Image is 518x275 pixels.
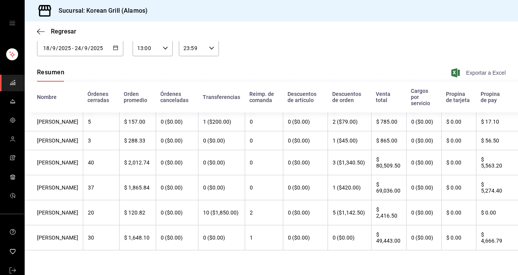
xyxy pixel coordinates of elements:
th: $ 0.00 [441,175,476,200]
th: $ 288.33 [119,131,156,150]
th: 1 ($420.00) [328,175,371,200]
th: 0 ($0.00) [406,131,441,150]
th: 0 ($0.00) [406,150,441,175]
th: [PERSON_NAME] [25,175,83,200]
th: 3 [83,131,119,150]
th: 3 ($1,340.50) [328,150,371,175]
th: 40 [83,150,119,175]
th: [PERSON_NAME] [25,131,83,150]
th: 0 [245,131,283,150]
th: 0 ($0.00) [156,150,198,175]
th: $ 4,666.79 [476,225,518,250]
th: 0 [245,112,283,131]
th: 0 ($0.00) [328,225,371,250]
th: $ 69,036.00 [371,175,406,200]
span: - [72,45,74,51]
input: Year [90,45,103,51]
th: 0 ($0.00) [406,175,441,200]
th: 2 ($79.00) [328,112,371,131]
th: $ 5,563.20 [476,150,518,175]
th: $ 2,012.74 [119,150,156,175]
th: 0 ($0.00) [198,175,245,200]
th: $ 157.00 [119,112,156,131]
th: $ 1,648.10 [119,225,156,250]
span: / [88,45,90,51]
input: Month [84,45,88,51]
th: 0 ($0.00) [198,225,245,250]
th: 0 ($0.00) [156,225,198,250]
th: Órdenes cerradas [83,82,119,112]
th: Propina de pay [476,82,518,112]
th: 0 ($0.00) [156,131,198,150]
th: Orden promedio [119,82,156,112]
th: $ 17.10 [476,112,518,131]
th: Propina de tarjeta [441,82,476,112]
th: 0 ($0.00) [156,112,198,131]
th: $ 56.50 [476,131,518,150]
th: $ 0.00 [441,225,476,250]
th: 1 ($45.00) [328,131,371,150]
th: 0 ($0.00) [406,225,441,250]
th: 1 [245,225,283,250]
th: Nombre [25,82,83,112]
th: Venta total [371,82,406,112]
th: Cargos por servicio [406,82,441,112]
th: Descuentos de artículo [283,82,328,112]
input: Month [52,45,56,51]
th: $ 0.00 [441,200,476,225]
th: 0 ($0.00) [198,150,245,175]
th: $ 0.00 [476,200,518,225]
th: $ 1,865.84 [119,175,156,200]
th: 30 [83,225,119,250]
th: 5 [83,112,119,131]
button: Resumen [37,69,64,82]
th: $ 5,274.40 [476,175,518,200]
input: Day [74,45,81,51]
div: navigation tabs [37,69,64,82]
input: Day [43,45,50,51]
th: 0 ($0.00) [156,175,198,200]
button: Exportar a Excel [453,68,506,77]
button: Regresar [37,28,76,35]
th: [PERSON_NAME] [25,150,83,175]
th: $ 2,416.50 [371,200,406,225]
th: $ 80,509.50 [371,150,406,175]
th: Descuentos de orden [328,82,371,112]
th: 5 ($1,142.50) [328,200,371,225]
th: 20 [83,200,119,225]
th: 0 ($0.00) [283,175,328,200]
span: / [50,45,52,51]
th: Órdenes canceladas [156,82,198,112]
th: 0 ($0.00) [283,200,328,225]
th: [PERSON_NAME] [25,225,83,250]
th: 0 ($0.00) [406,112,441,131]
th: 0 [245,175,283,200]
th: 10 ($1,850.00) [198,200,245,225]
th: $ 120.82 [119,200,156,225]
th: Transferencias [198,82,245,112]
th: 0 [245,150,283,175]
th: $ 0.00 [441,112,476,131]
th: $ 0.00 [441,150,476,175]
h3: Sucursal: Korean Grill (Alamos) [52,6,148,15]
button: open drawer [9,20,15,26]
span: / [56,45,58,51]
th: [PERSON_NAME] [25,200,83,225]
span: / [81,45,84,51]
th: 2 [245,200,283,225]
th: [PERSON_NAME] [25,112,83,131]
th: 0 ($0.00) [283,150,328,175]
span: Regresar [51,28,76,35]
input: Year [58,45,71,51]
th: $ 785.00 [371,112,406,131]
th: 1 ($200.00) [198,112,245,131]
th: 0 ($0.00) [283,131,328,150]
th: 0 ($0.00) [156,200,198,225]
th: $ 865.00 [371,131,406,150]
th: 0 ($0.00) [283,112,328,131]
th: 0 ($0.00) [283,225,328,250]
th: 0 ($0.00) [406,200,441,225]
th: $ 0.00 [441,131,476,150]
th: 37 [83,175,119,200]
